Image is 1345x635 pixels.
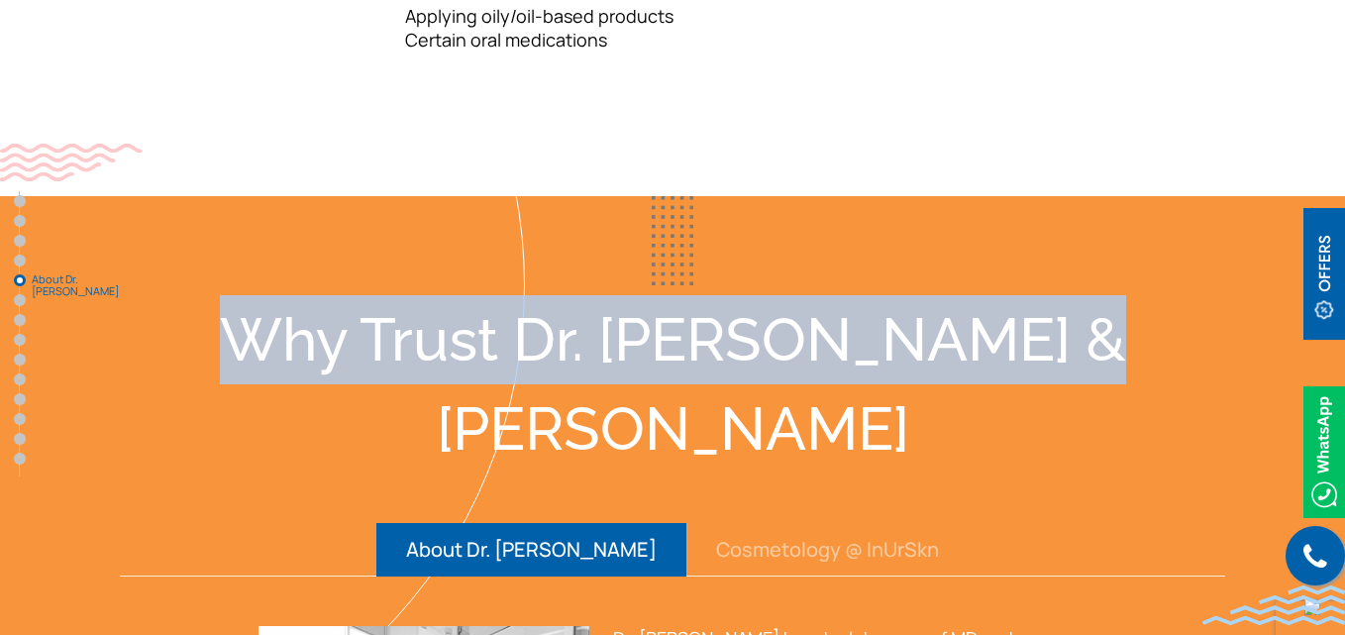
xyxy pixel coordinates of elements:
img: blueDots2 [652,196,693,285]
button: Cosmetology @ InUrSkn [686,523,969,577]
img: Whatsappicon [1303,386,1345,518]
button: About Dr. [PERSON_NAME] [376,523,686,577]
span: About Dr. [PERSON_NAME] [32,273,131,297]
a: Whatsappicon [1303,440,1345,462]
div: Why Trust Dr. [PERSON_NAME] & [PERSON_NAME] [39,295,1306,474]
img: bluewave [1202,585,1345,625]
a: About Dr. [PERSON_NAME] [14,274,26,286]
img: offerBt [1303,208,1345,340]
